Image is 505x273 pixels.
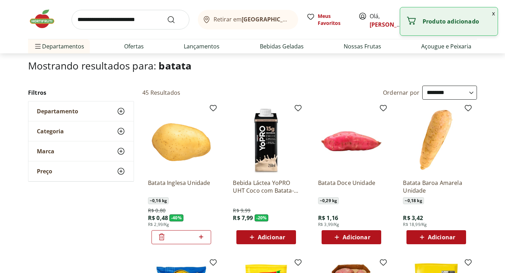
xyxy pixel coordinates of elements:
span: Meus Favoritos [318,13,350,27]
button: Preço [28,161,134,181]
span: R$ 3,99/Kg [318,222,339,227]
a: Batata Inglesa Unidade [148,179,215,194]
span: batata [159,59,191,72]
p: Produto adicionado [423,18,492,25]
button: Menu [34,38,42,55]
button: Adicionar [322,230,381,244]
button: Retirar em[GEOGRAPHIC_DATA]/[GEOGRAPHIC_DATA] [198,10,298,29]
button: Fechar notificação [489,7,498,19]
a: Lançamentos [184,42,220,51]
span: R$ 3,42 [403,214,423,222]
span: R$ 0,48 [148,214,168,222]
button: Adicionar [406,230,466,244]
a: Batata Baroa Amarela Unidade [403,179,470,194]
a: Bebidas Geladas [260,42,304,51]
h1: Mostrando resultados para: [28,60,477,71]
a: Bebida Láctea YoPRO UHT Coco com Batata-Doce 15g de proteínas 250ml [233,179,299,194]
span: R$ 9,99 [233,207,250,214]
img: Batata Doce Unidade [318,107,385,173]
span: R$ 2,99/Kg [148,222,169,227]
input: search [72,10,189,29]
button: Marca [28,141,134,161]
span: Departamento [37,108,78,115]
span: Olá, [370,12,401,29]
img: Batata Baroa Amarela Unidade [403,107,470,173]
span: Departamentos [34,38,84,55]
img: Hortifruti [28,8,63,29]
a: Ofertas [124,42,144,51]
h2: Filtros [28,86,134,100]
span: ~ 0,29 kg [318,197,339,204]
span: Categoria [37,128,64,135]
a: Meus Favoritos [307,13,350,27]
a: Nossas Frutas [344,42,381,51]
button: Categoria [28,121,134,141]
a: Açougue e Peixaria [421,42,471,51]
button: Departamento [28,101,134,121]
button: Submit Search [167,15,184,24]
span: ~ 0,16 kg [148,197,169,204]
span: R$ 18,99/Kg [403,222,427,227]
img: Batata Inglesa Unidade [148,107,215,173]
span: Adicionar [343,234,370,240]
span: ~ 0,18 kg [403,197,424,204]
span: R$ 1,16 [318,214,338,222]
h2: 45 Resultados [142,89,180,96]
label: Ordernar por [383,89,419,96]
span: R$ 7,99 [233,214,253,222]
span: Retirar em [214,16,291,22]
span: - 40 % [169,214,183,221]
span: Adicionar [258,234,285,240]
a: [PERSON_NAME] [370,21,415,28]
img: Bebida Láctea YoPRO UHT Coco com Batata-Doce 15g de proteínas 250ml [233,107,299,173]
b: [GEOGRAPHIC_DATA]/[GEOGRAPHIC_DATA] [242,15,360,23]
span: - 20 % [255,214,269,221]
span: Preço [37,168,52,175]
span: Adicionar [428,234,455,240]
span: Marca [37,148,54,155]
a: Batata Doce Unidade [318,179,385,194]
span: R$ 0,80 [148,207,166,214]
button: Adicionar [236,230,296,244]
